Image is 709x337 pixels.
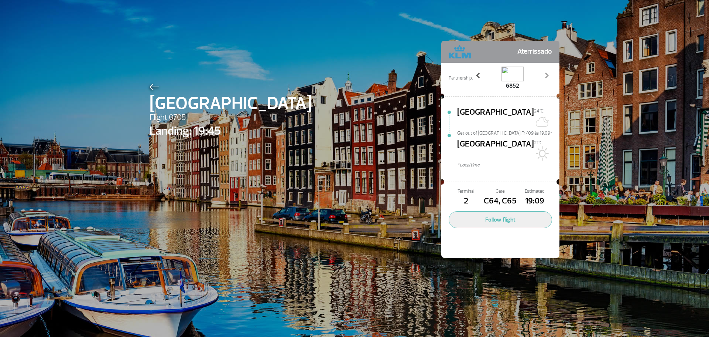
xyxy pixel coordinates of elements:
[534,146,549,161] img: Sol
[150,111,312,124] span: Flight 0705
[483,195,517,208] span: C64, C65
[457,106,534,130] span: [GEOGRAPHIC_DATA]
[534,114,549,129] img: Céu limpo
[449,188,483,195] span: Terminal
[534,140,542,146] span: 21°C
[457,162,559,169] span: * Local time
[501,81,524,90] span: 6852
[449,195,483,208] span: 2
[483,188,517,195] span: Gate
[518,188,552,195] span: Estimated
[534,108,544,114] span: 24°C
[150,122,312,140] span: Landing: 19:45
[449,211,552,228] button: Follow flight
[150,90,312,117] span: [GEOGRAPHIC_DATA]
[517,44,552,59] span: Aterrissado
[449,75,473,82] span: Partnership:
[457,138,534,162] span: [GEOGRAPHIC_DATA]
[518,195,552,208] span: 19:09
[457,130,559,135] span: Get out of [GEOGRAPHIC_DATA] Fr/09 às 19:09*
